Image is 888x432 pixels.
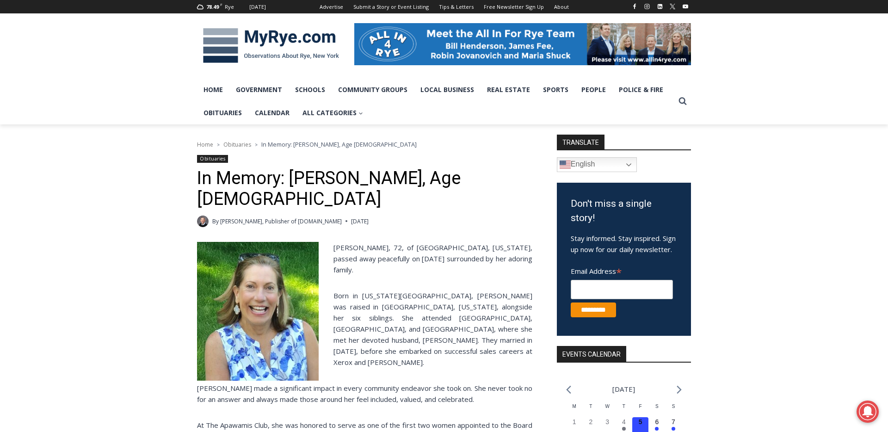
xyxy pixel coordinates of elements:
a: Obituaries [223,141,251,148]
a: Home [197,78,229,101]
span: > [255,142,258,148]
span: All Categories [302,108,363,118]
a: [PERSON_NAME], Publisher of [DOMAIN_NAME] [220,217,342,225]
em: Has events [672,427,675,431]
img: Obituary - Maryanne Bardwil Lynch IMG_5518 [197,242,319,381]
div: Friday [632,403,649,417]
p: [PERSON_NAME], 72, of [GEOGRAPHIC_DATA], [US_STATE], passed away peacefully on [DATE] surrounded ... [197,242,532,275]
span: T [589,404,592,409]
span: > [217,142,220,148]
span: W [605,404,609,409]
h2: Events Calendar [557,346,626,362]
strong: TRANSLATE [557,135,604,149]
time: 5 [639,418,642,426]
div: Wednesday [599,403,616,417]
a: Obituaries [197,101,248,124]
div: Thursday [616,403,632,417]
time: 7 [672,418,675,426]
a: Next month [677,385,682,394]
h1: In Memory: [PERSON_NAME], Age [DEMOGRAPHIC_DATA] [197,168,532,210]
time: 3 [605,418,609,426]
em: Has events [622,427,626,431]
a: Community Groups [332,78,414,101]
a: Sports [536,78,575,101]
span: S [655,404,659,409]
img: en [560,159,571,170]
p: Born in [US_STATE][GEOGRAPHIC_DATA], [PERSON_NAME] was raised in [GEOGRAPHIC_DATA], [US_STATE], a... [197,290,532,368]
time: 4 [622,418,626,426]
a: Government [229,78,289,101]
p: [PERSON_NAME] made a significant impact in every community endeavor she took on. She never took n... [197,383,532,405]
a: Calendar [248,101,296,124]
span: F [220,2,222,7]
div: Saturday [648,403,665,417]
a: YouTube [680,1,691,12]
span: By [212,217,219,226]
span: S [672,404,675,409]
span: T [623,404,625,409]
time: 2 [589,418,593,426]
div: Tuesday [583,403,599,417]
a: Local Business [414,78,481,101]
img: All in for Rye [354,23,691,65]
div: [DATE] [249,3,266,11]
div: Rye [225,3,234,11]
h3: Don't miss a single story! [571,197,677,226]
a: X [667,1,678,12]
time: 6 [655,418,659,426]
a: Author image [197,216,209,227]
li: [DATE] [612,383,635,395]
a: Instagram [641,1,653,12]
a: People [575,78,612,101]
div: Sunday [665,403,682,417]
span: 78.49 [206,3,219,10]
a: Obituaries [197,155,228,163]
em: Has events [655,427,659,431]
img: MyRye.com [197,22,345,70]
span: In Memory: [PERSON_NAME], Age [DEMOGRAPHIC_DATA] [261,140,417,148]
span: F [639,404,642,409]
label: Email Address [571,262,673,278]
div: Monday [566,403,583,417]
a: Schools [289,78,332,101]
button: View Search Form [674,93,691,110]
a: Previous month [566,385,571,394]
a: English [557,157,637,172]
time: [DATE] [351,217,369,226]
a: Home [197,141,213,148]
p: Stay informed. Stay inspired. Sign up now for our daily newsletter. [571,233,677,255]
time: 1 [573,418,576,426]
nav: Primary Navigation [197,78,674,125]
a: All Categories [296,101,370,124]
a: Police & Fire [612,78,670,101]
a: Facebook [629,1,640,12]
a: Linkedin [654,1,666,12]
span: M [573,404,576,409]
nav: Breadcrumbs [197,140,532,149]
a: Real Estate [481,78,536,101]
